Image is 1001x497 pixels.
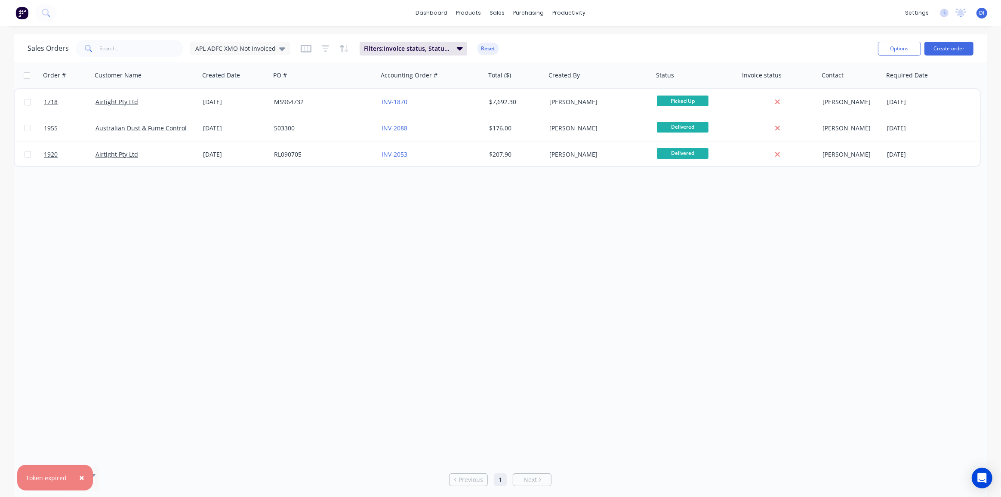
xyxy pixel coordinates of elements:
[28,44,69,52] h1: Sales Orders
[71,467,93,488] button: Close
[100,40,184,57] input: Search...
[822,150,877,159] div: [PERSON_NAME]
[924,42,973,56] button: Create order
[446,473,555,486] ul: Pagination
[44,89,95,115] a: 1718
[95,124,187,132] a: Australian Dust & Fume Control
[549,124,645,133] div: [PERSON_NAME]
[488,71,511,80] div: Total ($)
[459,475,483,484] span: Previous
[901,6,933,19] div: settings
[95,71,142,80] div: Customer Name
[657,96,708,106] span: Picked Up
[513,475,551,484] a: Next page
[44,150,58,159] span: 1920
[43,71,66,80] div: Order #
[203,124,267,133] div: [DATE]
[972,468,992,488] div: Open Intercom Messenger
[489,98,540,106] div: $7,692.30
[195,44,276,53] span: APL ADFC XMO Not Invoiced
[822,98,877,106] div: [PERSON_NAME]
[274,150,370,159] div: RL090705
[44,124,58,133] span: 1955
[549,98,645,106] div: [PERSON_NAME]
[44,98,58,106] span: 1718
[657,148,708,159] span: Delivered
[203,98,267,106] div: [DATE]
[477,43,499,55] button: Reset
[364,44,452,53] span: Filters: Invoice status, Status, Customer Name
[95,98,138,106] a: Airtight Pty Ltd
[203,150,267,159] div: [DATE]
[489,150,540,159] div: $207.90
[202,71,240,80] div: Created Date
[485,6,509,19] div: sales
[79,472,84,484] span: ×
[887,150,955,159] div: [DATE]
[509,6,548,19] div: purchasing
[549,150,645,159] div: [PERSON_NAME]
[878,42,921,56] button: Options
[887,124,955,133] div: [DATE]
[411,6,452,19] a: dashboard
[822,124,877,133] div: [PERSON_NAME]
[274,124,370,133] div: 503300
[452,6,485,19] div: products
[656,71,674,80] div: Status
[274,98,370,106] div: MS964732
[382,150,407,158] a: INV-2053
[548,71,580,80] div: Created By
[494,473,507,486] a: Page 1 is your current page
[450,475,487,484] a: Previous page
[489,124,540,133] div: $176.00
[742,71,782,80] div: Invoice status
[95,150,138,158] a: Airtight Pty Ltd
[382,124,407,132] a: INV-2088
[26,473,67,482] div: Token expired
[381,71,437,80] div: Accounting Order #
[887,98,955,106] div: [DATE]
[44,142,95,167] a: 1920
[44,115,95,141] a: 1955
[360,42,467,56] button: Filters:Invoice status, Status, Customer Name
[657,122,708,133] span: Delivered
[822,71,844,80] div: Contact
[886,71,928,80] div: Required Date
[273,71,287,80] div: PO #
[548,6,590,19] div: productivity
[979,9,985,17] span: DI
[524,475,537,484] span: Next
[15,6,28,19] img: Factory
[382,98,407,106] a: INV-1870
